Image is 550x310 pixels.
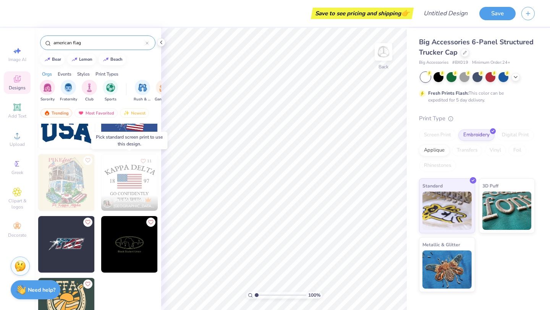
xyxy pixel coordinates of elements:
[422,250,472,289] img: Metallic & Glitter
[452,60,468,66] span: # BX019
[94,216,151,273] img: db770901-1d61-40c4-99ed-14f8c43155e8
[101,216,158,273] img: ee90d22a-b73b-4bbf-bb90-50360c3607ef
[8,232,26,238] span: Decorate
[78,110,84,116] img: most_fav.gif
[28,286,55,294] strong: Need help?
[123,110,129,116] img: Newest.gif
[428,90,522,103] div: This color can be expedited for 5 day delivery.
[40,54,65,65] button: bear
[419,60,448,66] span: Big Accessories
[40,80,55,102] div: filter for Sorority
[482,182,498,190] span: 3D Puff
[155,80,172,102] div: filter for Game Day
[82,80,97,102] div: filter for Club
[103,80,118,102] button: filter button
[99,54,126,65] button: beach
[497,129,534,141] div: Digital Print
[53,39,146,47] input: Try "Alpha"
[82,80,97,102] button: filter button
[452,145,482,156] div: Transfers
[40,80,55,102] button: filter button
[419,114,535,123] div: Print Type
[95,71,118,77] div: Print Types
[134,80,151,102] button: filter button
[4,198,31,210] span: Clipart & logos
[147,159,152,163] span: 11
[146,218,155,227] button: Like
[60,80,77,102] div: filter for Fraternity
[419,160,456,171] div: Rhinestones
[60,80,77,102] button: filter button
[58,71,71,77] div: Events
[83,279,92,289] button: Like
[482,192,532,230] img: 3D Puff
[83,156,92,165] button: Like
[74,108,118,118] div: Most Favorited
[52,57,61,61] div: bear
[308,292,320,299] span: 100 %
[134,80,151,102] div: filter for Rush & Bid
[419,145,450,156] div: Applique
[155,97,172,102] span: Game Day
[159,83,168,92] img: Game Day Image
[85,97,94,102] span: Club
[38,154,95,211] img: ce633693-2718-4b10-b592-d924b94d165f
[103,80,118,102] div: filter for Sports
[422,182,443,190] span: Standard
[94,154,151,211] img: b33758f2-8760-4123-abea-ded2bfd37d89
[417,6,474,21] input: Untitled Design
[101,154,158,211] img: 54bf9f18-8293-44c6-9700-0ff35bf41bcc
[157,154,214,211] img: 66bb1502-8373-4440-add5-c5b60e2df970
[376,44,391,60] img: Back
[137,156,155,166] button: Like
[422,241,460,249] span: Metallic & Glitter
[67,54,96,65] button: lemon
[157,216,214,273] img: 4125f64d-343b-49a6-a7ff-ab75caa301bf
[44,57,50,62] img: trend_line.gif
[71,57,78,62] img: trend_line.gif
[106,83,115,92] img: Sports Image
[508,145,526,156] div: Foil
[419,129,456,141] div: Screen Print
[77,71,90,77] div: Styles
[83,218,92,227] button: Like
[10,141,25,147] span: Upload
[134,97,151,102] span: Rush & Bid
[38,216,95,273] img: 2fb82967-a716-4c3b-851a-183c2ee83b49
[64,83,73,92] img: Fraternity Image
[103,57,109,62] img: trend_line.gif
[113,203,155,209] span: [GEOGRAPHIC_DATA], [GEOGRAPHIC_DATA][US_STATE]
[40,108,72,118] div: Trending
[458,129,495,141] div: Embroidery
[485,145,506,156] div: Vinyl
[113,198,145,203] span: [PERSON_NAME]
[120,108,149,118] div: Newest
[313,8,412,19] div: Save to see pricing and shipping
[8,57,26,63] span: Image AI
[8,113,26,119] span: Add Text
[40,97,55,102] span: Sorority
[9,85,26,91] span: Designs
[105,97,116,102] span: Sports
[110,57,123,61] div: beach
[155,80,172,102] button: filter button
[379,63,388,70] div: Back
[422,192,472,230] img: Standard
[43,83,52,92] img: Sorority Image
[419,37,534,57] span: Big Accessories 6-Panel Structured Trucker Cap
[428,90,469,96] strong: Fresh Prints Flash:
[60,97,77,102] span: Fraternity
[42,71,52,77] div: Orgs
[479,7,516,20] button: Save
[85,83,94,92] img: Club Image
[91,132,168,149] div: Pick standard screen print to use this design.
[472,60,510,66] span: Minimum Order: 24 +
[11,170,23,176] span: Greek
[138,83,147,92] img: Rush & Bid Image
[401,8,409,18] span: 👉
[79,57,92,61] div: lemon
[145,197,151,203] img: topCreatorCrown.gif
[44,110,50,116] img: trending.gif
[103,199,112,208] img: Avatar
